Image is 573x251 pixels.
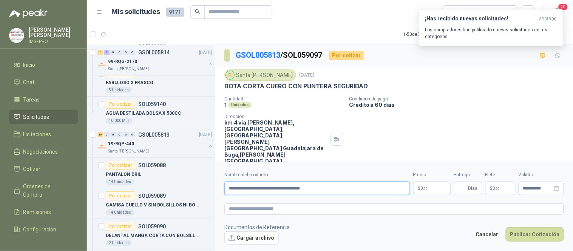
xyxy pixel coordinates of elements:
[9,145,78,159] a: Negociaciones
[472,227,503,242] button: Cancelar
[224,119,327,164] p: km 4 via [PERSON_NAME], [GEOGRAPHIC_DATA], [GEOGRAPHIC_DATA]. [PERSON_NAME][GEOGRAPHIC_DATA] Guad...
[106,222,135,231] div: Por cotizar
[138,132,170,137] p: GSOL005813
[106,202,200,209] p: CAMISA CUELLO V SIN BOLSILLOS NI BOTON
[349,102,570,108] p: Crédito a 60 días
[29,27,78,38] p: [PERSON_NAME] [PERSON_NAME]
[485,171,516,179] label: Flete
[106,100,135,109] div: Por cotizar
[108,148,149,154] p: Santa [PERSON_NAME]
[199,49,212,56] p: [DATE]
[23,148,58,156] span: Negociaciones
[23,182,71,199] span: Órdenes de Compra
[130,132,135,137] div: 0
[224,96,343,102] p: Cantidad
[130,50,135,55] div: 0
[106,209,134,216] div: 14 Unidades
[23,165,41,173] span: Cotizar
[224,231,279,245] button: Cargar archivo
[123,132,129,137] div: 0
[9,28,24,43] img: Company Logo
[425,26,558,40] p: Los compradores han publicado nuevas solicitudes en tus categorías.
[413,182,451,195] p: $0,00
[9,92,78,107] a: Tareas
[550,5,564,19] button: 20
[224,102,227,108] p: 1
[87,188,215,219] a: Por cotizarSOL059089CAMISA CUELLO V SIN BOLSILLOS NI BOTON14 Unidades
[236,51,280,60] a: GSOL005813
[106,110,181,117] p: AGUA DESTILADA BOLSA X 500CC
[106,191,135,200] div: Por cotizar
[485,182,516,195] p: $ 0,00
[97,132,103,137] div: 29
[104,50,110,55] div: 1
[423,186,428,191] span: ,00
[224,114,327,119] p: Dirección
[106,171,141,178] p: PANTALON DRIL
[97,50,103,55] div: 11
[117,50,122,55] div: 0
[413,171,451,179] label: Precio
[228,102,252,108] div: Unidades
[421,186,428,191] span: 0
[9,179,78,202] a: Órdenes de Compra
[493,186,500,191] span: 0
[519,171,564,179] label: Validez
[224,82,368,90] p: BOTA CORTA CUERO CON PUNTERA SEGURIDAD
[87,66,215,97] a: Por cotizarSOL059139FABULOSO X FRASCO5 Unidades
[106,232,200,239] p: DELANTAL MANGA CORTA CON BOLSILLO EN DAC
[87,97,215,127] a: Por cotizarSOL059140AGUA DESTILADA BOLSA X 500CC10.000 MLT
[97,48,213,72] a: 11 1 0 0 0 0 GSOL005814[DATE] Company Logo99-RQG-2170Santa [PERSON_NAME]
[123,50,129,55] div: 0
[104,132,110,137] div: 0
[106,179,134,185] div: 14 Unidades
[97,130,213,154] a: 29 0 0 0 0 0 GSOL005813[DATE] Company Logo19-RQP-440Santa [PERSON_NAME]
[23,61,36,69] span: Inicio
[226,71,234,79] img: Company Logo
[558,3,568,11] span: 20
[138,193,166,199] p: SOL059089
[23,113,49,121] span: Solicitudes
[329,51,364,60] div: Por cotizar
[97,142,107,151] img: Company Logo
[138,50,170,55] p: GSOL005814
[106,161,135,170] div: Por cotizar
[539,15,551,22] span: ahora
[106,79,153,86] p: FABULOSO X FRASCO
[112,6,160,17] h1: Mis solicitudes
[419,9,564,46] button: ¡Has recibido nuevas solicitudes!ahora Los compradores han publicado nuevas solicitudes en tus ca...
[224,223,290,231] p: Documentos de Referencia
[199,131,212,139] p: [DATE]
[9,222,78,237] a: Configuración
[23,130,51,139] span: Licitaciones
[236,49,323,61] p: / SOL059097
[23,225,57,234] span: Configuración
[108,58,137,65] p: 99-RQG-2170
[454,171,482,179] label: Entrega
[97,60,107,69] img: Company Logo
[9,127,78,142] a: Licitaciones
[106,118,132,124] div: 10.000 MLT
[224,171,410,179] label: Nombre del producto
[496,186,500,191] span: ,00
[506,227,564,242] button: Publicar Cotización
[9,58,78,72] a: Inicio
[9,205,78,219] a: Remisiones
[349,96,570,102] p: Condición de pago
[117,132,122,137] div: 0
[23,208,51,216] span: Remisiones
[29,39,78,44] p: IMSEPRO
[108,140,134,148] p: 19-RQP-440
[9,9,48,18] img: Logo peakr
[403,28,453,40] div: 1 - 50 de 5829
[490,186,493,191] span: $
[468,182,478,195] span: Días
[106,87,132,93] div: 5 Unidades
[299,72,314,79] p: [DATE]
[425,15,536,22] h3: ¡Has recibido nuevas solicitudes!
[224,69,296,81] div: Santa [PERSON_NAME]
[23,95,40,104] span: Tareas
[166,8,184,17] span: 9171
[110,50,116,55] div: 0
[108,66,149,72] p: Santa [PERSON_NAME]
